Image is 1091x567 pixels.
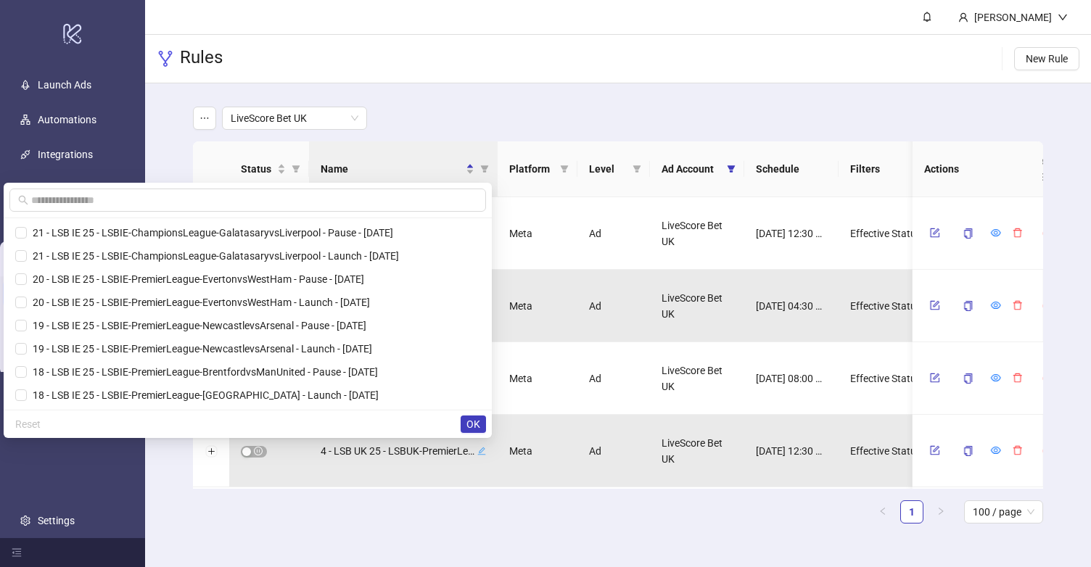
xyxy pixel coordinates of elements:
[229,141,309,197] th: Status
[850,225,1016,241] span: Effective Status is ACTIVE AND AND Name ∋ AstonVillavsNewcastle
[630,158,644,180] span: filter
[498,487,577,560] div: Meta
[952,439,985,463] button: copy
[991,228,1001,238] span: eye
[756,225,827,241] span: [DATE] 12:30 PM
[958,12,968,22] span: user
[929,500,952,523] li: Next Page
[901,501,923,523] a: 1
[1013,228,1023,238] span: delete
[871,500,894,523] button: left
[27,320,366,331] span: 19 - LSB IE 25 - LSBIE-PremierLeague-NewcastlevsArsenal - Pause - [DATE]
[1013,373,1023,383] span: delete
[650,342,744,415] div: LiveScore Bet UK
[991,373,1001,384] a: eye
[509,161,554,177] span: Platform
[1013,445,1023,455] span: delete
[577,197,650,270] div: Ad
[952,367,985,390] button: copy
[724,158,738,180] span: filter
[913,141,1043,197] th: Actions
[466,418,480,430] span: OK
[963,446,973,456] span: copy
[205,446,217,458] button: Expand row
[930,300,940,310] span: form
[241,161,274,177] span: Status
[850,443,1016,459] span: Effective Status is ACTIVE AND AND Name is LSBUK-PremierLeague25-ManchesterCityvsTottenham AND AN...
[27,366,378,378] span: 18 - LSB IE 25 - LSBIE-PremierLeague-BrentfordvsManUnited - Pause - [DATE]
[557,158,572,180] span: filter
[157,50,174,67] span: fork
[963,228,973,239] span: copy
[991,373,1001,383] span: eye
[650,197,744,270] div: LiveScore Bet UK
[1007,297,1029,314] button: delete
[577,270,650,342] div: Ad
[589,161,627,177] span: Level
[231,107,358,129] span: LiveScore Bet UK
[878,507,887,516] span: left
[922,12,932,22] span: bell
[930,445,940,455] span: form
[321,161,463,177] span: Name
[991,445,1001,455] span: eye
[38,149,93,160] a: Integrations
[839,141,1027,197] th: Filters
[964,500,1043,523] div: Page Size
[1014,47,1079,70] button: New Rule
[930,373,940,383] span: form
[38,79,91,91] a: Launch Ads
[991,300,1001,312] a: eye
[936,507,945,516] span: right
[850,298,1016,314] span: Effective Status is ACTIVE AND AND Name ∋ ManchesterUnitedvsArsenal
[577,487,650,560] div: Ad
[560,165,569,173] span: filter
[650,415,744,487] div: LiveScore Bet UK
[480,165,489,173] span: filter
[952,222,985,245] button: copy
[633,165,641,173] span: filter
[727,165,736,173] span: filter
[850,371,1016,386] span: Effective Status is ACTIVE AND AND Name is LSBUK-PremierLeague25-NewcastlevsLiverpool AND AND Cam...
[756,371,827,386] span: [DATE] 08:00 PM
[963,373,973,384] span: copy
[9,415,46,433] button: Reset
[871,500,894,523] li: Previous Page
[38,114,96,125] a: Automations
[38,515,75,526] a: Settings
[577,415,650,487] div: Ad
[199,113,210,123] span: ellipsis
[650,487,744,560] div: LiveScore Bet UK
[498,270,577,342] div: Meta
[498,197,577,270] div: Meta
[952,294,985,318] button: copy
[924,297,946,314] button: form
[650,270,744,342] div: LiveScore Bet UK
[991,445,1001,457] a: eye
[924,369,946,386] button: form
[930,228,940,238] span: form
[577,342,650,415] div: Ad
[1013,300,1023,310] span: delete
[991,300,1001,310] span: eye
[900,500,923,523] li: 1
[321,443,474,459] span: 4 - LSB UK 25 - LSBUK-PremierLeague25-ManchesterCityvsTottenham - Pause - [DATE]
[498,415,577,487] div: Meta
[929,500,952,523] button: right
[12,547,22,558] span: menu-fold
[1026,53,1068,65] span: New Rule
[321,442,486,460] div: 4 - LSB UK 25 - LSBUK-PremierLeague25-ManchesterCityvsTottenham - Pause - [DATE]edit
[924,442,946,459] button: form
[27,273,364,285] span: 20 - LSB IE 25 - LSBIE-PremierLeague-EvertonvsWestHam - Pause - [DATE]
[461,415,486,433] button: OK
[756,443,827,459] span: [DATE] 12:30 PM
[744,141,839,197] th: Schedule
[1007,224,1029,241] button: delete
[1007,369,1029,386] button: delete
[756,298,827,314] span: [DATE] 04:30 PM
[18,195,28,205] span: search
[292,165,300,173] span: filter
[309,141,498,197] th: Name
[27,297,370,308] span: 20 - LSB IE 25 - LSBIE-PremierLeague-EvertonvsWestHam - Launch - [DATE]
[180,46,223,71] h3: Rules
